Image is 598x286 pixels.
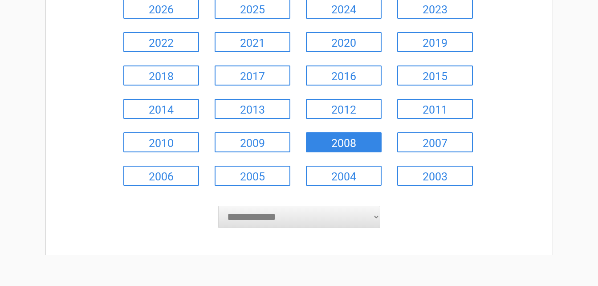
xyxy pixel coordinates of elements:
a: 2011 [397,99,473,119]
a: 2018 [123,65,199,86]
a: 2006 [123,166,199,186]
a: 2016 [306,65,382,86]
a: 2019 [397,32,473,52]
a: 2007 [397,132,473,152]
a: 2013 [215,99,290,119]
a: 2004 [306,166,382,186]
a: 2022 [123,32,199,52]
a: 2017 [215,65,290,86]
a: 2020 [306,32,382,52]
a: 2012 [306,99,382,119]
a: 2008 [306,132,382,152]
a: 2014 [123,99,199,119]
a: 2009 [215,132,290,152]
a: 2005 [215,166,290,186]
a: 2010 [123,132,199,152]
a: 2015 [397,65,473,86]
a: 2003 [397,166,473,186]
a: 2021 [215,32,290,52]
